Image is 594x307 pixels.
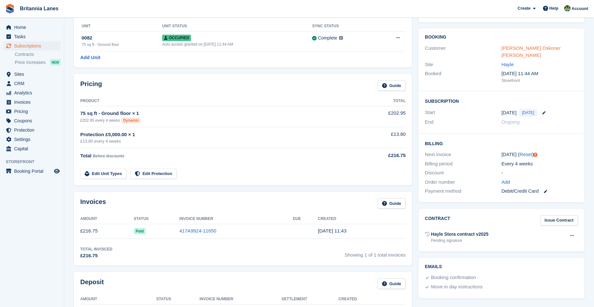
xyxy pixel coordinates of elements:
[3,167,61,176] a: menu
[532,152,538,158] div: Tooltip anchor
[502,169,578,177] div: -
[3,88,61,97] a: menu
[80,214,134,224] th: Amount
[518,5,530,12] span: Create
[572,5,588,12] span: Account
[80,96,356,106] th: Product
[425,70,501,83] div: Booked
[564,5,571,12] img: Sarah Lane
[378,80,406,91] a: Guide
[431,238,488,243] div: Pending signature
[53,167,61,175] a: Preview store
[80,117,356,124] div: £202.95 every 4 weeks
[502,151,578,158] div: [DATE] ( )
[130,169,177,179] a: Edit Protection
[356,127,406,148] td: £13.80
[425,160,501,168] div: Billing period
[339,36,343,40] img: icon-info-grey-7440780725fd019a000dd9b08b2336e03edf1995a4989e88bcd33f0948082b44.svg
[425,140,578,146] h2: Billing
[3,70,61,79] a: menu
[502,179,510,186] a: Add
[519,109,537,117] span: [DATE]
[356,106,406,127] td: £202.95
[80,21,162,31] th: Unit
[15,51,61,57] a: Contracts
[6,159,64,165] span: Storefront
[14,32,53,41] span: Tasks
[14,144,53,153] span: Capital
[3,32,61,41] a: menu
[293,214,318,224] th: Due
[312,21,377,31] th: Sync Status
[14,107,53,116] span: Pricing
[5,4,15,13] img: stora-icon-8386f47178a22dfd0bd8f6a31ec36ba5ce8667c1dd55bd0f319d3a0aa187defe.svg
[80,110,356,117] div: 75 sq ft - Ground floor × 1
[520,152,532,157] a: Reset
[502,109,517,117] time: 2025-09-22 00:00:00 UTC
[162,35,191,41] span: Occupied
[14,167,53,176] span: Booking Portal
[82,42,162,48] div: 75 sq ft - Ground floor
[425,151,501,158] div: Next invoice
[3,79,61,88] a: menu
[3,116,61,125] a: menu
[425,264,578,269] h2: Emails
[431,283,483,291] div: Move in day instructions
[15,59,46,66] span: Price increases
[425,35,578,40] h2: Booking
[3,98,61,107] a: menu
[80,246,112,252] div: Total Invoiced
[50,59,61,66] div: NEW
[80,294,156,304] th: Amount
[356,152,406,159] div: £216.75
[502,70,578,77] div: [DATE] 11:44 AM
[80,138,356,145] div: £13.80 every 4 weeks
[80,198,106,209] h2: Invoices
[14,41,53,50] span: Subscriptions
[3,126,61,135] a: menu
[199,294,281,304] th: Invoice Number
[80,278,104,289] h2: Deposit
[3,23,61,32] a: menu
[14,116,53,125] span: Coupons
[15,59,61,66] a: Price increases NEW
[502,77,578,84] div: Storefront
[540,215,578,226] a: Issue Contract
[14,98,53,107] span: Invoices
[14,70,53,79] span: Sites
[502,188,578,195] div: Debit/Credit Card
[318,214,406,224] th: Created
[80,54,100,61] a: Add Unit
[425,98,578,104] h2: Subscription
[179,214,293,224] th: Invoice Number
[80,252,112,259] div: £216.75
[338,294,402,304] th: Created
[502,160,578,168] div: Every 4 weeks
[425,45,501,59] div: Customer
[3,41,61,50] a: menu
[425,215,450,226] h2: Contract
[134,214,179,224] th: Status
[93,154,124,158] span: Before discounts
[3,107,61,116] a: menu
[156,294,200,304] th: Status
[80,153,92,158] span: Total
[14,126,53,135] span: Protection
[14,79,53,88] span: CRM
[318,35,337,41] div: Complete
[502,45,561,58] a: [PERSON_NAME] Oskoner [PERSON_NAME]
[80,131,356,138] div: Protection £5,000.00 × 1
[425,118,501,126] div: End
[82,34,162,42] div: 0082
[549,5,558,12] span: Help
[134,228,146,234] span: Paid
[282,294,339,304] th: Settlement
[431,231,488,238] div: Hayle Stora contract v2025
[502,119,520,125] span: Ongoing
[345,246,406,259] span: Showing 1 of 1 total invoices
[356,96,406,106] th: Total
[318,228,346,233] time: 2025-09-22 10:43:28 UTC
[121,117,141,124] div: Dynamic
[162,41,312,47] div: Auto access granted on [DATE] 11:44 AM
[425,109,501,117] div: Start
